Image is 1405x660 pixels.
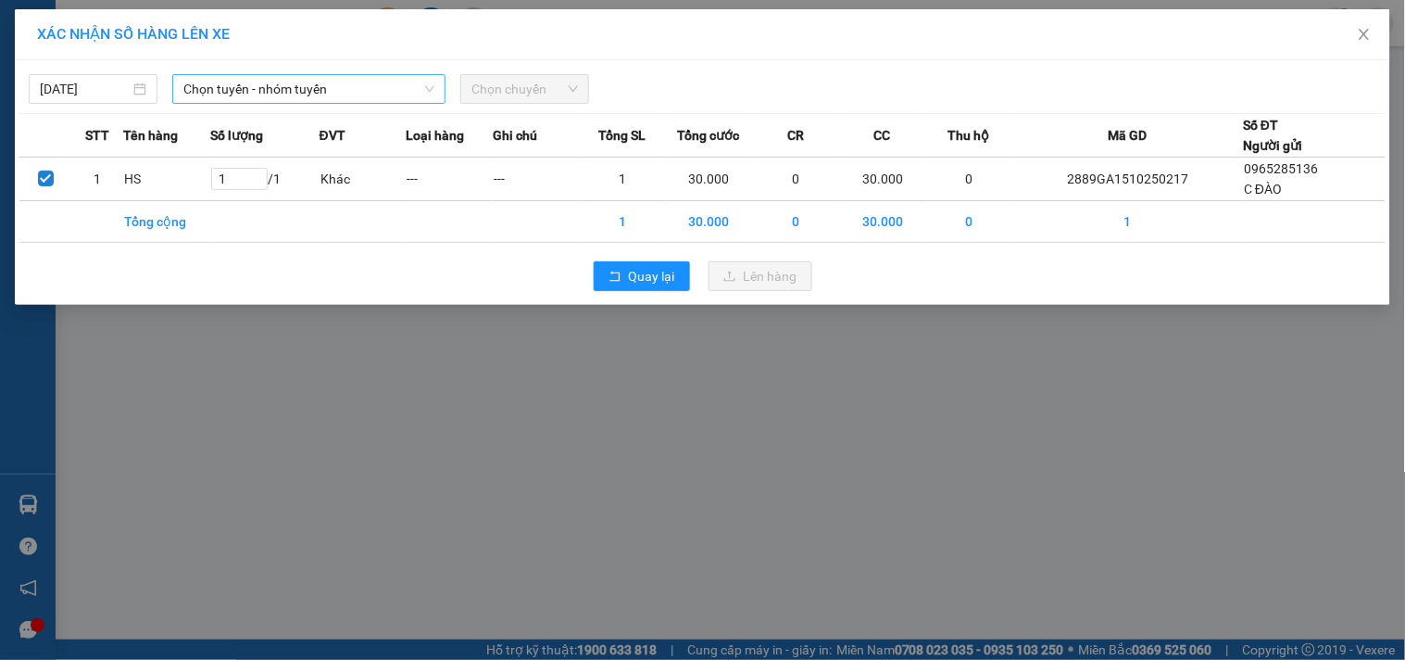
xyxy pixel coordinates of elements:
[1012,158,1243,201] td: 2889GA1510250217
[320,158,407,201] td: Khác
[666,158,753,201] td: 30.000
[1012,201,1243,243] td: 1
[85,125,109,146] span: STT
[608,270,621,285] span: rollback
[123,158,210,201] td: HS
[787,125,804,146] span: CR
[580,201,667,243] td: 1
[839,201,926,243] td: 30.000
[493,158,580,201] td: ---
[839,158,926,201] td: 30.000
[40,79,130,99] input: 15/10/2025
[406,125,464,146] span: Loại hàng
[71,158,123,201] td: 1
[183,75,434,103] span: Chọn tuyến - nhóm tuyến
[1243,115,1302,156] div: Số ĐT Người gửi
[210,158,320,201] td: / 1
[580,158,667,201] td: 1
[926,158,1013,201] td: 0
[320,125,345,146] span: ĐVT
[594,261,690,291] button: rollbackQuay lại
[948,125,990,146] span: Thu hộ
[753,201,840,243] td: 0
[1357,27,1372,42] span: close
[1108,125,1147,146] span: Mã GD
[666,201,753,243] td: 30.000
[123,125,178,146] span: Tên hàng
[678,125,740,146] span: Tổng cước
[493,125,537,146] span: Ghi chú
[123,201,210,243] td: Tổng cộng
[926,201,1013,243] td: 0
[874,125,891,146] span: CC
[471,75,578,103] span: Chọn chuyến
[1244,161,1318,176] span: 0965285136
[210,125,263,146] span: Số lượng
[1244,182,1282,197] span: C ĐÀO
[753,158,840,201] td: 0
[424,83,435,95] span: down
[406,158,493,201] td: ---
[1338,9,1390,61] button: Close
[709,261,812,291] button: uploadLên hàng
[37,25,230,43] span: XÁC NHẬN SỐ HÀNG LÊN XE
[629,266,675,286] span: Quay lại
[598,125,646,146] span: Tổng SL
